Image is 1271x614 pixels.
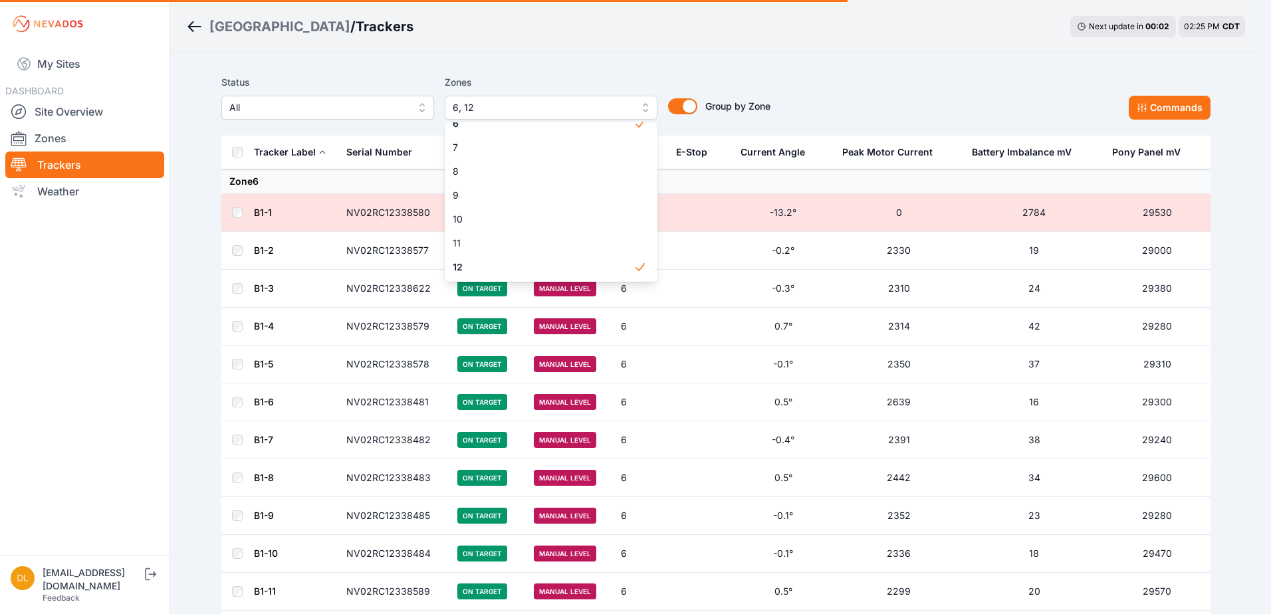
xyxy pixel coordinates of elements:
[453,260,634,274] span: 12
[445,122,657,282] div: 6, 12
[453,117,634,130] span: 6
[453,141,634,154] span: 7
[453,189,634,202] span: 9
[453,165,634,178] span: 8
[453,213,634,226] span: 10
[453,237,634,250] span: 11
[453,100,631,116] span: 6, 12
[445,96,657,120] button: 6, 12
